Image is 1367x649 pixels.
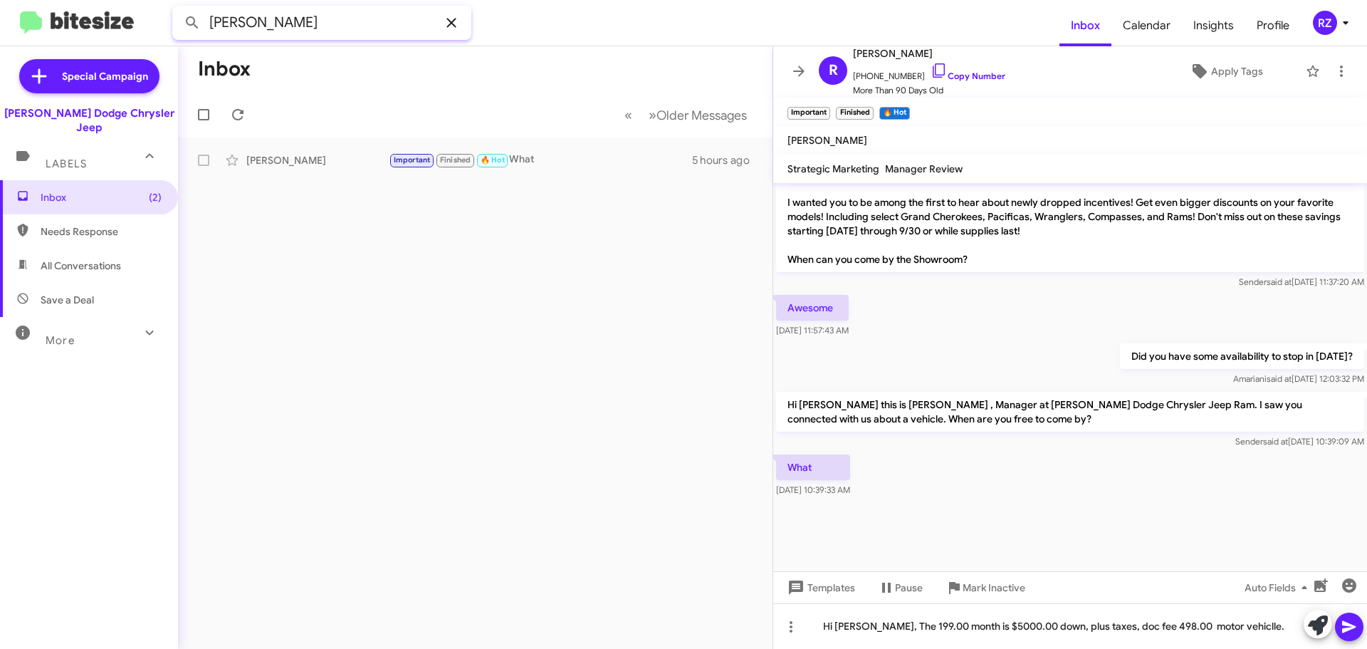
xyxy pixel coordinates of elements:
nav: Page navigation example [617,100,755,130]
div: 5 hours ago [692,153,761,167]
span: Older Messages [656,108,747,123]
span: Needs Response [41,224,162,239]
p: Awesome [776,295,849,321]
span: Important [394,155,431,165]
small: Important [787,107,830,120]
p: Did you have some availability to stop in [DATE]? [1120,343,1364,369]
button: Apply Tags [1153,58,1299,84]
span: Inbox [41,190,162,204]
a: Special Campaign [19,59,159,93]
span: « [624,106,632,124]
span: 🔥 Hot [481,155,505,165]
span: [PHONE_NUMBER] [853,62,1005,83]
a: Insights [1182,5,1245,46]
span: Save a Deal [41,293,94,307]
span: Amariani [DATE] 12:03:32 PM [1233,373,1364,384]
div: [PERSON_NAME] [246,153,389,167]
a: Calendar [1111,5,1182,46]
a: Inbox [1059,5,1111,46]
button: Mark Inactive [934,575,1037,601]
button: Next [640,100,755,130]
span: Sender [DATE] 11:37:20 AM [1239,276,1364,287]
button: RZ [1301,11,1351,35]
button: Previous [616,100,641,130]
div: Hi [PERSON_NAME], The 199.00 month is $5000.00 down, plus taxes, doc fee 498.00 motor vehiclle. [773,603,1367,649]
button: Templates [773,575,866,601]
a: Profile [1245,5,1301,46]
span: Labels [46,157,87,170]
p: Hi [PERSON_NAME] it's [PERSON_NAME] Z at [PERSON_NAME] Dodge Chrysler Jeep Ram. I wanted you to b... [776,161,1364,272]
div: RZ [1313,11,1337,35]
span: Manager Review [885,162,963,175]
span: Apply Tags [1211,58,1263,84]
span: Sender [DATE] 10:39:09 AM [1235,436,1364,447]
span: More [46,334,75,347]
span: Auto Fields [1245,575,1313,601]
small: Finished [836,107,873,120]
span: Templates [785,575,855,601]
button: Pause [866,575,934,601]
span: said at [1267,373,1292,384]
h1: Inbox [198,58,251,81]
button: Auto Fields [1233,575,1324,601]
span: [DATE] 10:39:33 AM [776,484,850,495]
span: Strategic Marketing [787,162,879,175]
div: What [389,152,692,168]
span: More Than 90 Days Old [853,83,1005,98]
span: said at [1267,276,1292,287]
span: [DATE] 11:57:43 AM [776,325,849,336]
p: Hi [PERSON_NAME] this is [PERSON_NAME] , Manager at [PERSON_NAME] Dodge Chrysler Jeep Ram. I saw ... [776,392,1364,432]
span: said at [1263,436,1288,447]
span: All Conversations [41,259,121,273]
span: » [649,106,656,124]
span: Special Campaign [62,69,148,83]
span: Finished [440,155,471,165]
p: What [776,455,850,480]
span: [PERSON_NAME] [853,45,1005,62]
a: Copy Number [931,71,1005,81]
span: [PERSON_NAME] [787,134,867,147]
span: (2) [149,190,162,204]
span: R [829,59,838,82]
input: Search [172,6,471,40]
span: Mark Inactive [963,575,1025,601]
small: 🔥 Hot [879,107,910,120]
span: Pause [895,575,923,601]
